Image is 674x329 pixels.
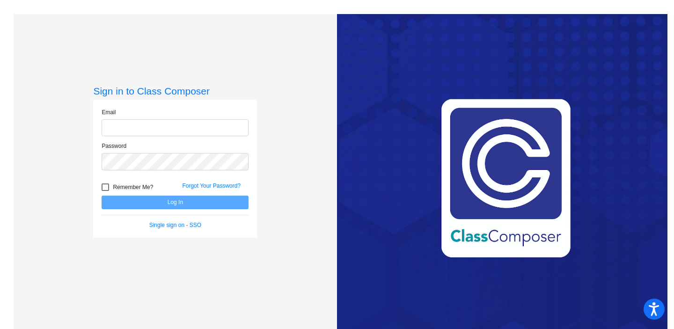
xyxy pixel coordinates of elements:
[182,183,241,189] a: Forgot Your Password?
[149,222,201,228] a: Single sign on - SSO
[102,196,249,209] button: Log In
[102,108,116,117] label: Email
[113,182,153,193] span: Remember Me?
[93,85,257,97] h3: Sign in to Class Composer
[102,142,126,150] label: Password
